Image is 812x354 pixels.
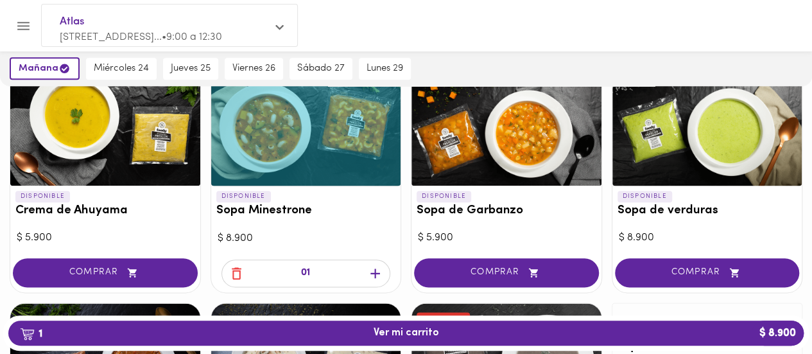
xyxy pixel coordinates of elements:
span: COMPRAR [29,267,182,278]
span: miércoles 24 [94,63,149,75]
span: lunes 29 [367,63,403,75]
span: COMPRAR [631,267,784,278]
img: cart.png [20,328,35,341]
div: Sopa de Garbanzo [411,64,601,186]
span: mañana [19,62,71,75]
button: Menu [8,10,39,42]
b: 1 [12,325,50,342]
button: jueves 25 [163,58,218,80]
p: DISPONIBLE [216,191,271,202]
p: DISPONIBLE [15,191,70,202]
p: 01 [301,266,310,281]
span: jueves 25 [171,63,211,75]
button: miércoles 24 [86,58,157,80]
div: $ 8.900 [218,231,395,246]
button: COMPRAR [615,258,800,287]
div: Sopa de verduras [612,64,802,186]
p: DISPONIBLE [618,191,672,202]
span: sábado 27 [297,63,345,75]
h3: Sopa de verduras [618,204,797,218]
div: $ 8.900 [619,231,796,245]
h3: Crema de Ahuyama [15,204,195,218]
button: sábado 27 [289,58,352,80]
p: DISPONIBLE [417,191,471,202]
button: 1Ver mi carrito$ 8.900 [8,321,804,346]
span: Ver mi carrito [374,327,439,339]
div: Crema de Ahuyama [10,64,200,186]
h3: Sopa Minestrone [216,204,396,218]
h3: Sopa de Garbanzo [417,204,596,218]
span: Atlas [60,13,266,30]
span: [STREET_ADDRESS]... • 9:00 a 12:30 [60,32,222,42]
button: lunes 29 [359,58,411,80]
div: $ 5.900 [17,231,194,245]
button: viernes 26 [225,58,283,80]
div: $ 5.900 [418,231,595,245]
button: COMPRAR [414,258,599,287]
iframe: Messagebird Livechat Widget [738,279,799,341]
button: mañana [10,57,80,80]
button: COMPRAR [13,258,198,287]
div: Sopa Minestrone [211,64,401,186]
span: viernes 26 [232,63,275,75]
span: COMPRAR [430,267,583,278]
